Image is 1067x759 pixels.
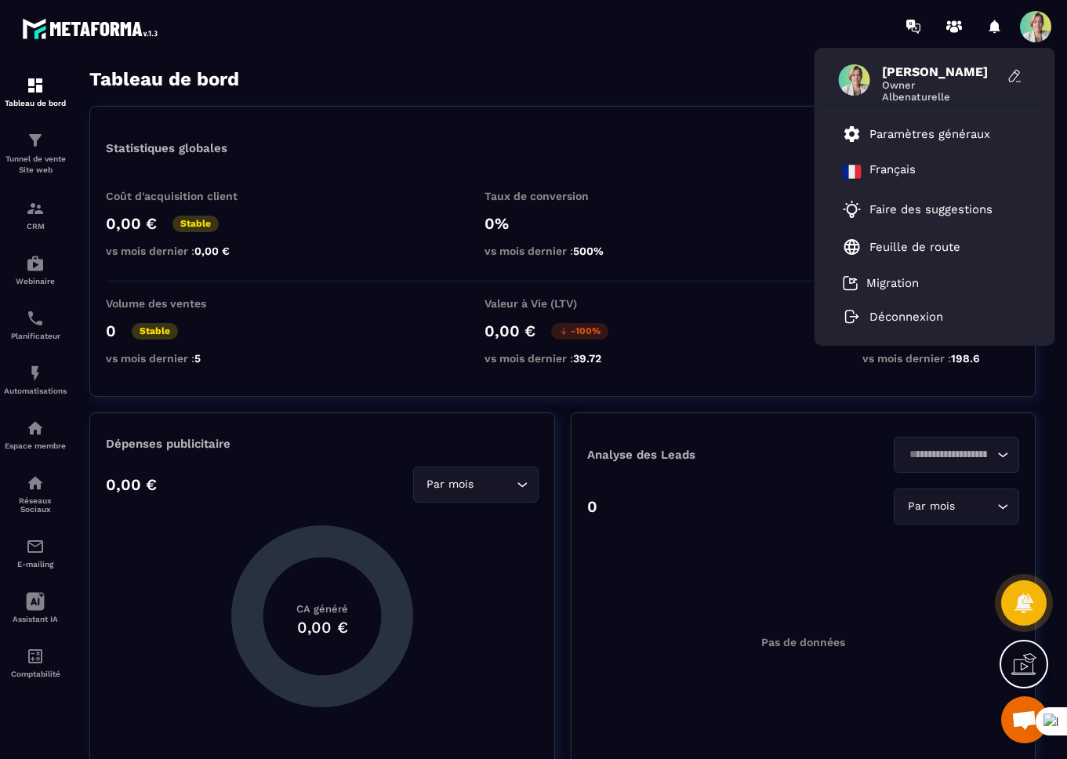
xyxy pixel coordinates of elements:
p: Français [869,162,916,181]
input: Search for option [904,446,993,463]
p: Statistiques globales [106,141,227,155]
img: formation [26,199,45,218]
a: formationformationTunnel de vente Site web [4,119,67,187]
p: Migration [866,276,919,290]
p: Assistant IA [4,615,67,623]
p: Taux de conversion [485,190,641,202]
span: 5 [194,352,201,365]
p: 0,00 € [485,321,535,340]
p: Faire des suggestions [869,202,993,216]
a: Migration [843,275,919,291]
p: E-mailing [4,560,67,568]
p: 0 [106,321,116,340]
input: Search for option [958,498,993,515]
p: Tunnel de vente Site web [4,154,67,176]
p: Réseaux Sociaux [4,496,67,514]
a: automationsautomationsWebinaire [4,242,67,297]
img: automations [26,419,45,438]
a: emailemailE-mailing [4,525,67,580]
p: Espace membre [4,441,67,450]
p: Volume des ventes [106,297,263,310]
input: Search for option [477,476,513,493]
span: 39.72 [573,352,601,365]
a: accountantaccountantComptabilité [4,635,67,690]
span: Albenaturelle [882,91,1000,103]
p: Tableau de bord [4,99,67,107]
p: Feuille de route [869,240,960,254]
a: Paramètres généraux [843,125,990,143]
a: automationsautomationsEspace membre [4,407,67,462]
p: Analyse des Leads [587,448,804,462]
p: Automatisations [4,387,67,395]
p: vs mois dernier : [862,352,1019,365]
span: 0,00 € [194,245,230,257]
img: formation [26,131,45,150]
div: Search for option [894,437,1019,473]
p: Dépenses publicitaire [106,437,539,451]
span: Owner [882,79,1000,91]
h3: Tableau de bord [89,68,239,90]
a: Faire des suggestions [843,200,1007,219]
p: vs mois dernier : [106,245,263,257]
p: 0,00 € [106,475,157,494]
img: automations [26,254,45,273]
img: logo [22,14,163,43]
span: Par mois [423,476,477,493]
img: accountant [26,647,45,666]
a: Feuille de route [843,238,960,256]
p: vs mois dernier : [485,245,641,257]
p: Déconnexion [869,310,943,324]
p: Coût d'acquisition client [106,190,263,202]
a: formationformationCRM [4,187,67,242]
img: scheduler [26,309,45,328]
p: Planificateur [4,332,67,340]
a: social-networksocial-networkRéseaux Sociaux [4,462,67,525]
a: formationformationTableau de bord [4,64,67,119]
a: Assistant IA [4,580,67,635]
p: CRM [4,222,67,231]
p: Valeur à Vie (LTV) [485,297,641,310]
p: Comptabilité [4,670,67,678]
div: Search for option [894,488,1019,525]
p: -100% [551,323,608,340]
img: social-network [26,474,45,492]
p: vs mois dernier : [106,352,263,365]
p: 0 [587,497,597,516]
div: Mở cuộc trò chuyện [1001,696,1048,743]
span: 198.6 [951,352,980,365]
p: 0,00 € [106,214,157,233]
a: schedulerschedulerPlanificateur [4,297,67,352]
img: formation [26,76,45,95]
p: 0% [485,214,641,233]
span: Par mois [904,498,958,515]
p: vs mois dernier : [485,352,641,365]
span: 500% [573,245,604,257]
a: automationsautomationsAutomatisations [4,352,67,407]
p: Webinaire [4,277,67,285]
span: [PERSON_NAME] [882,64,1000,79]
img: automations [26,364,45,383]
div: Search for option [413,467,539,503]
p: Pas de données [761,636,845,648]
p: Paramètres généraux [869,127,990,141]
p: Stable [132,323,178,340]
img: email [26,537,45,556]
p: Stable [172,216,219,232]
